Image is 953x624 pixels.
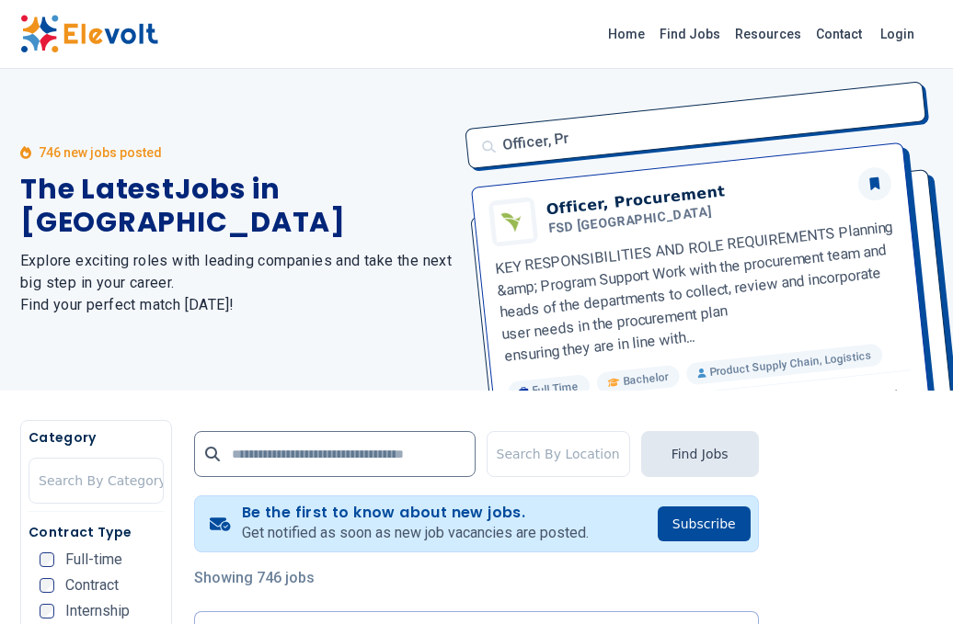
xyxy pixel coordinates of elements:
a: Find Jobs [652,19,728,49]
h5: Contract Type [29,523,164,541]
span: Internship [65,604,130,618]
a: Resources [728,19,809,49]
a: Contact [809,19,869,49]
h5: Category [29,428,164,447]
button: Find Jobs [641,431,759,477]
h2: Explore exciting roles with leading companies and take the next big step in your career. Find you... [20,250,454,316]
h4: Be the first to know about new jobs. [242,504,589,522]
span: Contract [65,578,119,593]
span: Full-time [65,552,122,567]
p: Get notified as soon as new job vacancies are posted. [242,522,589,544]
p: Showing 746 jobs [194,567,758,589]
input: Internship [40,604,54,618]
a: Home [601,19,652,49]
input: Contract [40,578,54,593]
p: 746 new jobs posted [39,143,162,162]
input: Full-time [40,552,54,567]
a: Login [869,16,925,52]
button: Subscribe [658,506,751,541]
img: Elevolt [20,15,158,53]
h1: The Latest Jobs in [GEOGRAPHIC_DATA] [20,173,454,239]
